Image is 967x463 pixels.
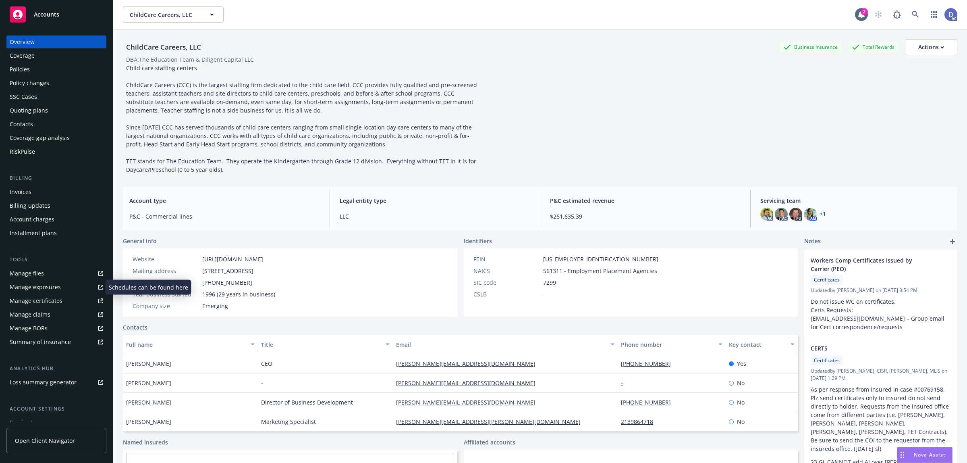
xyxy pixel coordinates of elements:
span: [PERSON_NAME] [126,359,171,368]
span: [US_EMPLOYER_IDENTIFICATION_NUMBER] [543,255,658,263]
span: Certificates [814,357,840,364]
div: Drag to move [897,447,907,463]
a: Affiliated accounts [464,438,515,446]
a: [PERSON_NAME][EMAIL_ADDRESS][DOMAIN_NAME] [396,360,542,367]
div: ChildCare Careers, LLC [123,42,204,52]
div: Phone number [133,278,199,287]
button: Full name [123,335,258,354]
div: Policies [10,63,30,76]
a: Named insureds [123,438,168,446]
a: Manage exposures [6,281,106,294]
span: Updated by [PERSON_NAME], CISR, [PERSON_NAME], MLIS on [DATE] 1:29 PM [811,367,951,382]
span: No [737,379,745,387]
div: Installment plans [10,227,57,240]
button: Nova Assist [897,447,952,463]
div: Mailing address [133,267,199,275]
span: Account type [129,196,320,205]
span: $261,635.39 [550,212,741,221]
div: RiskPulse [10,145,35,158]
div: Coverage [10,49,35,62]
div: Title [261,340,381,349]
span: Certificates [814,276,840,284]
a: Report a Bug [889,6,905,23]
span: ChildCare Careers, LLC [130,10,199,19]
div: Website [133,255,199,263]
div: Policy changes [10,77,49,90]
span: [PERSON_NAME] [126,398,171,407]
a: +1 [820,212,826,217]
span: P&C estimated revenue [550,196,741,205]
a: Switch app [926,6,942,23]
a: 2139864718 [621,418,660,425]
p: As per response from insured in case #00769158, Plz send certificates only to insured do not send... [811,385,951,453]
img: photo [760,208,773,221]
div: 2 [861,8,868,15]
button: Email [393,335,618,354]
a: Policy changes [6,77,106,90]
div: Tools [6,256,106,264]
a: SSC Cases [6,90,106,103]
div: Manage exposures [10,281,61,294]
span: Notes [804,237,821,246]
div: Invoices [10,186,31,198]
a: [PHONE_NUMBER] [621,360,677,367]
span: P&C - Commercial lines [129,212,320,221]
a: [PERSON_NAME][EMAIL_ADDRESS][DOMAIN_NAME] [396,398,542,406]
span: No [737,398,745,407]
a: Quoting plans [6,104,106,117]
span: Legal entity type [340,196,530,205]
button: ChildCare Careers, LLC [123,6,224,23]
a: Overview [6,35,106,48]
button: Key contact [726,335,798,354]
div: Manage files [10,267,44,280]
p: Do not issue WC on certificates. Certs Requests: [EMAIL_ADDRESS][DOMAIN_NAME] – Group email for C... [811,297,951,331]
span: 561311 - Employment Placement Agencies [543,267,657,275]
img: photo [775,208,788,221]
div: Company size [133,302,199,310]
a: Coverage [6,49,106,62]
span: CEO [261,359,272,368]
div: Summary of insurance [10,336,71,348]
a: Manage BORs [6,322,106,335]
span: Yes [737,359,746,368]
a: Manage files [6,267,106,280]
a: Loss summary generator [6,376,106,389]
div: Total Rewards [848,42,899,52]
div: Coverage gap analysis [10,131,70,144]
span: CERTS [811,344,930,352]
div: SSC Cases [10,90,37,103]
span: 1996 (29 years in business) [202,290,275,298]
span: General info [123,237,157,245]
a: Installment plans [6,227,106,240]
span: Child care staffing centers ChildCare Careers (CCC) is the largest staffing firm dedicated to the... [126,64,479,173]
div: Overview [10,35,35,48]
span: Identifiers [464,237,492,245]
button: Title [258,335,393,354]
div: Phone number [621,340,714,349]
span: Nova Assist [914,451,946,458]
a: [PHONE_NUMBER] [621,398,677,406]
a: [URL][DOMAIN_NAME] [202,255,263,263]
img: photo [804,208,817,221]
span: [PERSON_NAME] [126,379,171,387]
a: [PERSON_NAME][EMAIL_ADDRESS][DOMAIN_NAME] [396,379,542,387]
a: Manage certificates [6,294,106,307]
a: Summary of insurance [6,336,106,348]
div: Analytics hub [6,365,106,373]
a: Accounts [6,3,106,26]
div: DBA: The Education Team & Diligent Capital LLC [126,55,254,64]
div: Service team [10,416,44,429]
span: 7299 [543,278,556,287]
div: FEIN [473,255,540,263]
div: NAICS [473,267,540,275]
a: Contacts [123,323,147,332]
div: Quoting plans [10,104,48,117]
a: Account charges [6,213,106,226]
span: Accounts [34,11,59,18]
div: Business Insurance [780,42,842,52]
span: [PHONE_NUMBER] [202,278,252,287]
div: Manage certificates [10,294,62,307]
div: Contacts [10,118,33,131]
a: Invoices [6,186,106,198]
